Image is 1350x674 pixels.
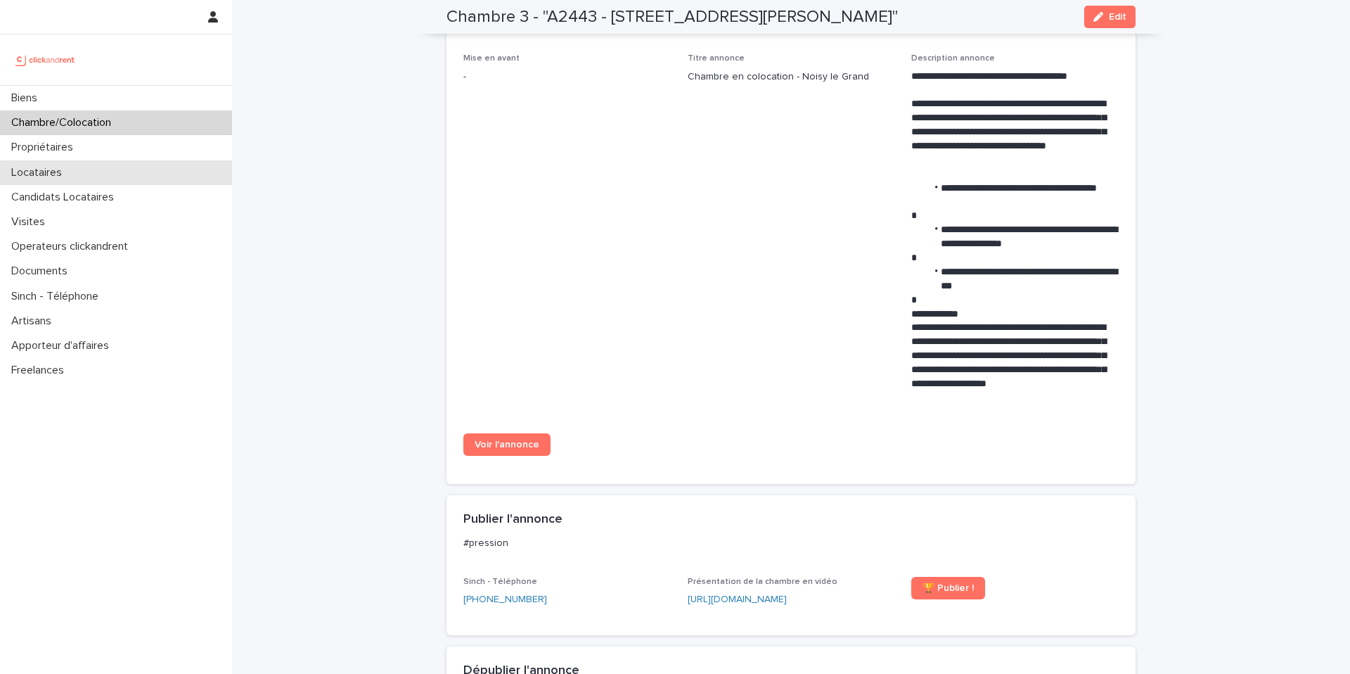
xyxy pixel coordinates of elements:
[688,70,895,84] p: Chambre en colocation - Noisy le Grand
[922,583,974,593] span: 🏆 Publier !
[911,577,985,599] a: 🏆 Publier !
[463,512,562,528] h2: Publier l'annonce
[475,440,539,450] span: Voir l'annonce
[911,54,995,63] span: Description annonce
[463,594,547,604] ringoverc2c-84e06f14122c: Call with Ringover
[463,54,520,63] span: Mise en avant
[463,433,551,456] a: Voir l'annonce
[463,592,547,607] a: [PHONE_NUMBER]
[6,191,125,204] p: Candidats Locataires
[463,578,537,586] span: Sinch - Téléphone
[6,116,122,129] p: Chambre/Colocation
[6,141,84,154] p: Propriétaires
[688,594,787,604] a: [URL][DOMAIN_NAME]
[1084,6,1136,28] button: Edit
[6,240,139,253] p: Operateurs clickandrent
[463,70,671,84] p: -
[6,265,79,278] p: Documents
[6,339,120,352] p: Apporteur d'affaires
[11,46,79,74] img: UCB0brd3T0yccxBKYDjQ
[6,215,56,229] p: Visites
[1109,12,1126,22] span: Edit
[6,314,63,328] p: Artisans
[6,166,73,179] p: Locataires
[6,364,75,377] p: Freelances
[688,578,837,586] span: Présentation de la chambre en vidéo
[463,594,547,604] ringoverc2c-number-84e06f14122c: [PHONE_NUMBER]
[446,7,898,27] h2: Chambre 3 - "A2443 - [STREET_ADDRESS][PERSON_NAME]"
[463,537,1113,549] p: #pression
[688,54,745,63] span: Titre annonce
[6,91,49,105] p: Biens
[6,290,110,303] p: Sinch - Téléphone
